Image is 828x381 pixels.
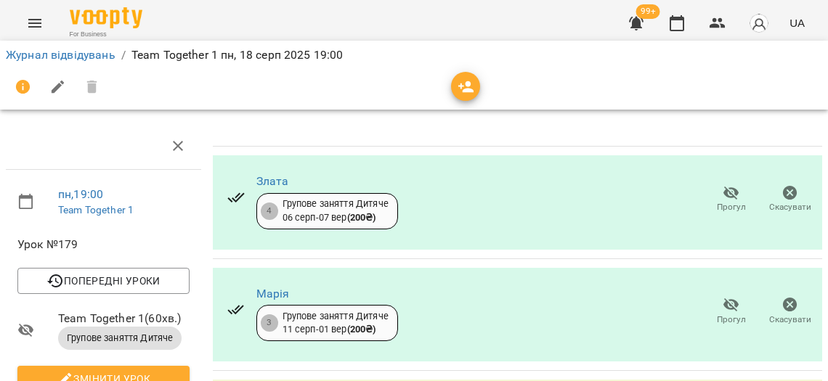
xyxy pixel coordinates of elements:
[17,236,190,253] span: Урок №179
[347,324,376,335] b: ( 200 ₴ )
[17,268,190,294] button: Попередні уроки
[261,202,278,220] div: 4
[749,13,769,33] img: avatar_s.png
[702,179,760,220] button: Прогул
[717,201,746,213] span: Прогул
[58,187,103,201] a: пн , 19:00
[58,204,134,216] a: Team Together 1
[6,46,822,64] nav: breadcrumb
[256,287,290,300] a: Марія
[760,179,819,220] button: Скасувати
[58,332,182,345] span: Групове заняття Дитяче
[636,4,660,19] span: 99+
[283,197,389,224] div: Групове заняття Дитяче 06 серп - 07 вер
[70,30,142,39] span: For Business
[717,314,746,326] span: Прогул
[784,9,811,36] button: UA
[70,7,142,28] img: Voopty Logo
[283,310,389,337] div: Групове заняття Дитяче 11 серп - 01 вер
[790,15,805,30] span: UA
[769,201,811,213] span: Скасувати
[769,314,811,326] span: Скасувати
[29,272,178,290] span: Попередні уроки
[347,212,376,223] b: ( 200 ₴ )
[131,46,344,64] p: Team Together 1 пн, 18 серп 2025 19:00
[261,314,278,332] div: 3
[702,291,760,332] button: Прогул
[58,310,190,327] span: Team Together 1 ( 60 хв. )
[256,174,289,188] a: Злата
[121,46,126,64] li: /
[17,6,52,41] button: Menu
[760,291,819,332] button: Скасувати
[6,48,115,62] a: Журнал відвідувань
